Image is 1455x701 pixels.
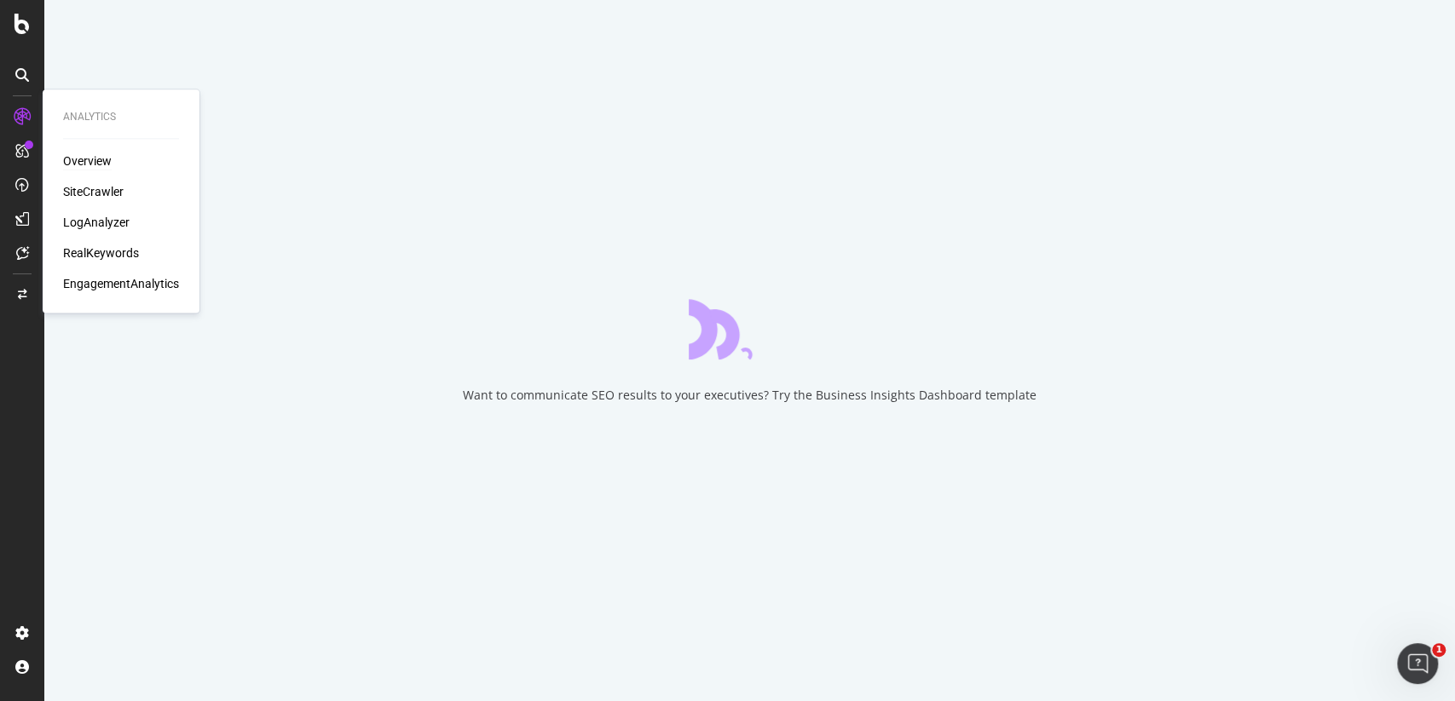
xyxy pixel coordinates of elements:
a: SiteCrawler [63,183,124,200]
a: EngagementAnalytics [63,275,179,292]
a: LogAnalyzer [63,214,130,231]
span: 1 [1432,643,1446,657]
a: RealKeywords [63,244,139,261]
iframe: Intercom live chat [1397,643,1438,684]
div: animation [689,298,811,359]
div: Want to communicate SEO results to your executives? Try the Business Insights Dashboard template [463,387,1036,404]
div: Analytics [63,110,179,124]
a: Overview [63,152,112,170]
